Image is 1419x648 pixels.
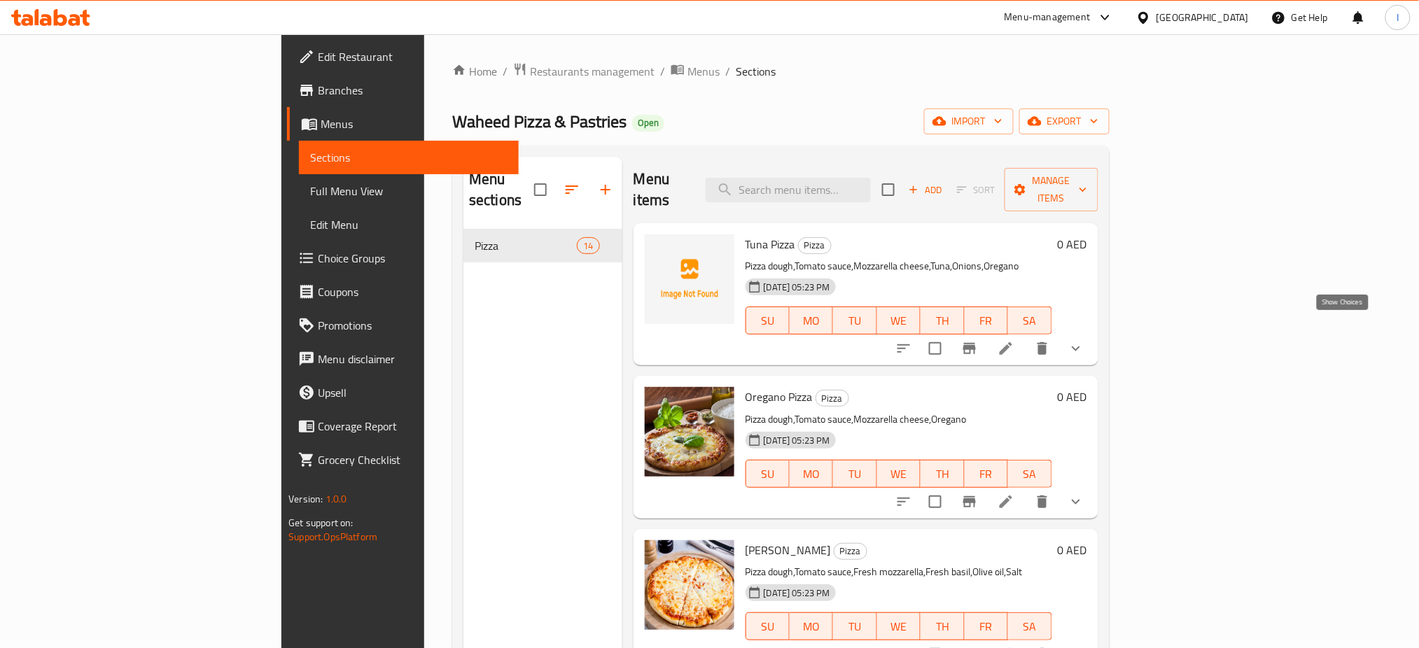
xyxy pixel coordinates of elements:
a: Coverage Report [287,409,519,443]
span: Menu disclaimer [318,351,508,367]
a: Edit menu item [998,340,1014,357]
div: Pizza [816,390,849,407]
a: Promotions [287,309,519,342]
button: TH [921,307,964,334]
button: delete [1026,485,1059,519]
span: Add [907,182,944,198]
button: import [924,108,1014,134]
span: [DATE] 05:23 PM [758,586,836,600]
div: Pizza [834,543,867,560]
a: Sections [299,141,519,174]
img: Tuna Pizza [645,234,734,324]
button: SA [1008,612,1051,640]
a: Upsell [287,376,519,409]
span: Oregano Pizza [746,386,813,407]
button: FR [965,612,1008,640]
a: Menus [671,62,720,80]
button: SU [746,612,790,640]
a: Menu disclaimer [287,342,519,376]
button: show more [1059,485,1093,519]
span: [DATE] 05:23 PM [758,434,836,447]
span: Select section first [948,179,1005,201]
span: Manage items [1016,172,1087,207]
button: FR [965,460,1008,488]
span: Get support on: [288,514,353,532]
button: SU [746,460,790,488]
button: MO [790,612,833,640]
li: / [725,63,730,80]
a: Grocery Checklist [287,443,519,477]
span: WE [883,617,915,637]
button: FR [965,307,1008,334]
h6: 0 AED [1058,387,1087,407]
span: TU [839,617,871,637]
div: Pizza14 [463,229,622,262]
button: sort-choices [887,485,921,519]
span: SA [1014,617,1046,637]
span: SU [752,617,784,637]
span: SU [752,464,784,484]
span: [DATE] 05:23 PM [758,281,836,294]
span: FR [970,464,1002,484]
span: WE [883,311,915,331]
span: Edit Restaurant [318,48,508,65]
button: Add section [589,173,622,206]
button: TU [833,460,876,488]
span: 14 [578,239,599,253]
span: Grocery Checklist [318,451,508,468]
span: Sections [736,63,776,80]
a: Coupons [287,275,519,309]
a: Edit Menu [299,208,519,241]
input: search [706,178,871,202]
span: Tuna Pizza [746,234,795,255]
button: MO [790,307,833,334]
nav: Menu sections [463,223,622,268]
h6: 0 AED [1058,540,1087,560]
div: items [577,237,599,254]
span: Restaurants management [530,63,655,80]
span: Coverage Report [318,418,508,435]
span: Promotions [318,317,508,334]
span: TH [926,464,958,484]
nav: breadcrumb [452,62,1110,80]
span: FR [970,617,1002,637]
span: Pizza [799,237,831,253]
span: Coupons [318,283,508,300]
button: TU [833,307,876,334]
h2: Menu items [634,169,689,211]
button: WE [877,307,921,334]
svg: Show Choices [1068,493,1084,510]
span: Pizza [816,390,848,407]
span: MO [795,311,827,331]
button: Branch-specific-item [953,485,986,519]
span: WE [883,464,915,484]
span: Choice Groups [318,250,508,267]
img: Oregano Pizza [645,387,734,477]
img: Margherita Pizza [645,540,734,630]
a: Branches [287,73,519,107]
span: Branches [318,82,508,99]
span: TH [926,617,958,637]
div: Open [632,115,664,132]
div: Menu-management [1005,9,1091,26]
span: import [935,113,1002,130]
span: Menus [687,63,720,80]
button: TH [921,460,964,488]
a: Choice Groups [287,241,519,275]
span: MO [795,464,827,484]
span: SU [752,311,784,331]
span: Pizza [834,543,867,559]
button: TU [833,612,876,640]
span: Waheed Pizza & Pastries [452,106,627,137]
a: Edit menu item [998,493,1014,510]
a: Menus [287,107,519,141]
span: SA [1014,311,1046,331]
a: Edit Restaurant [287,40,519,73]
button: SA [1008,307,1051,334]
div: [GEOGRAPHIC_DATA] [1156,10,1249,25]
div: Pizza [798,237,832,254]
span: [PERSON_NAME] [746,540,831,561]
span: TU [839,464,871,484]
span: Select all sections [526,175,555,204]
button: Branch-specific-item [953,332,986,365]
